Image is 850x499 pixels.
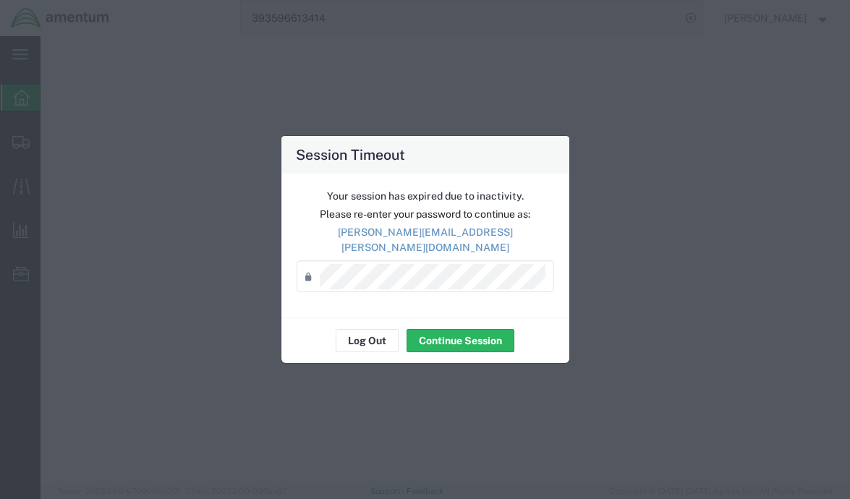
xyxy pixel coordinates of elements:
p: Please re-enter your password to continue as: [297,207,554,222]
button: Continue Session [407,329,514,352]
button: Log Out [336,329,399,352]
h4: Session Timeout [296,144,405,165]
p: [PERSON_NAME][EMAIL_ADDRESS][PERSON_NAME][DOMAIN_NAME] [297,225,554,255]
p: Your session has expired due to inactivity. [297,189,554,204]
